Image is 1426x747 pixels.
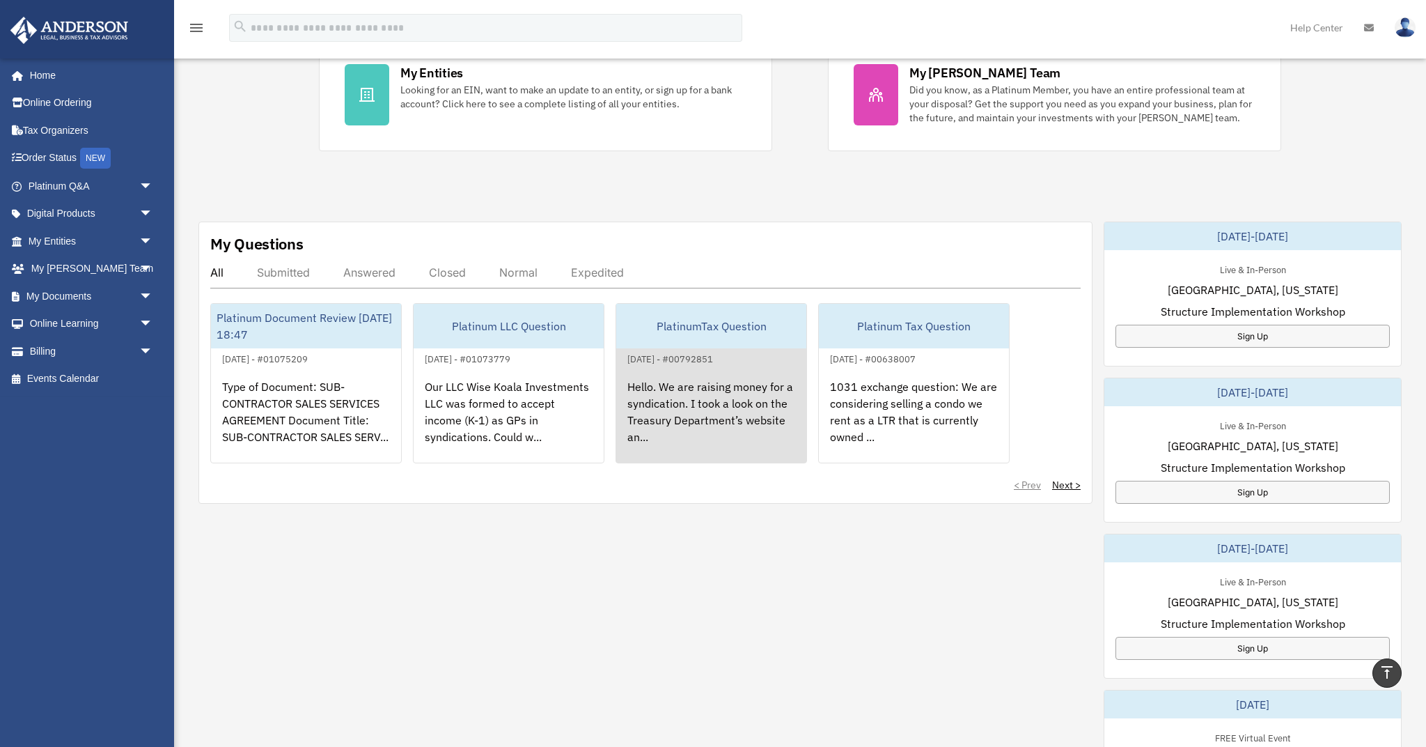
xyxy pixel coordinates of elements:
span: arrow_drop_down [139,337,167,366]
a: menu [188,24,205,36]
div: My [PERSON_NAME] Team [909,64,1060,82]
span: Structure Implementation Workshop [1161,459,1345,476]
img: User Pic [1395,17,1416,38]
i: vertical_align_top [1379,664,1395,681]
a: Sign Up [1115,637,1390,660]
div: Live & In-Person [1209,261,1297,276]
div: My Entities [400,64,463,82]
a: Online Learningarrow_drop_down [10,310,174,338]
div: Normal [499,265,538,279]
a: Platinum Tax Question[DATE] - #006380071031 exchange question: We are considering selling a condo... [818,303,1010,463]
div: Hello. We are raising money for a syndication. I took a look on the Treasury Department’s website... [616,367,806,476]
div: [DATE]-[DATE] [1104,534,1401,562]
span: arrow_drop_down [139,310,167,339]
span: [GEOGRAPHIC_DATA], [US_STATE] [1168,438,1338,454]
a: Home [10,61,167,89]
span: [GEOGRAPHIC_DATA], [US_STATE] [1168,282,1338,298]
div: [DATE]-[DATE] [1104,378,1401,406]
div: Live & In-Person [1209,417,1297,432]
div: Answered [343,265,395,279]
div: Expedited [571,265,624,279]
a: Tax Organizers [10,116,174,144]
span: Structure Implementation Workshop [1161,303,1345,320]
div: [DATE] [1104,691,1401,718]
div: PlatinumTax Question [616,304,806,348]
a: Platinum LLC Question[DATE] - #01073779Our LLC Wise Koala Investments LLC was formed to accept in... [413,303,604,463]
a: My Entitiesarrow_drop_down [10,227,174,255]
div: Platinum LLC Question [414,304,604,348]
a: My [PERSON_NAME] Teamarrow_drop_down [10,255,174,283]
div: [DATE]-[DATE] [1104,222,1401,250]
div: NEW [80,148,111,169]
div: Did you know, as a Platinum Member, you have an entire professional team at your disposal? Get th... [909,83,1255,125]
span: arrow_drop_down [139,172,167,201]
a: My [PERSON_NAME] Team Did you know, as a Platinum Member, you have an entire professional team at... [828,38,1281,151]
a: PlatinumTax Question[DATE] - #00792851Hello. We are raising money for a syndication. I took a loo... [616,303,807,463]
span: [GEOGRAPHIC_DATA], [US_STATE] [1168,594,1338,610]
a: My Documentsarrow_drop_down [10,282,174,310]
a: Order StatusNEW [10,144,174,173]
span: arrow_drop_down [139,227,167,256]
div: Type of Document: SUB-CONTRACTOR SALES SERVICES AGREEMENT Document Title: SUB-CONTRACTOR SALES SE... [211,367,401,476]
div: All [210,265,224,279]
a: Sign Up [1115,325,1390,348]
a: Online Ordering [10,89,174,117]
div: Our LLC Wise Koala Investments LLC was formed to accept income (K-1) as GPs in syndications. Coul... [414,367,604,476]
span: Structure Implementation Workshop [1161,615,1345,632]
div: [DATE] - #00638007 [819,351,927,365]
a: Platinum Q&Aarrow_drop_down [10,172,174,200]
div: Platinum Document Review [DATE] 18:47 [211,304,401,348]
div: Live & In-Person [1209,573,1297,588]
div: Looking for an EIN, want to make an update to an entity, or sign up for a bank account? Click her... [400,83,746,111]
div: Closed [429,265,466,279]
i: menu [188,20,205,36]
a: Next > [1052,478,1081,492]
div: [DATE] - #01073779 [414,351,522,365]
div: 1031 exchange question: We are considering selling a condo we rent as a LTR that is currently own... [819,367,1009,476]
span: arrow_drop_down [139,200,167,229]
img: Anderson Advisors Platinum Portal [6,17,132,44]
div: [DATE] - #01075209 [211,351,319,365]
span: arrow_drop_down [139,255,167,284]
div: Platinum Tax Question [819,304,1009,348]
a: Platinum Document Review [DATE] 18:47[DATE] - #01075209Type of Document: SUB-CONTRACTOR SALES SER... [210,303,402,463]
div: FREE Virtual Event [1204,730,1302,744]
a: Billingarrow_drop_down [10,337,174,365]
span: arrow_drop_down [139,282,167,311]
i: search [233,19,248,34]
a: Events Calendar [10,365,174,393]
a: vertical_align_top [1372,659,1402,688]
div: [DATE] - #00792851 [616,351,724,365]
a: My Entities Looking for an EIN, want to make an update to an entity, or sign up for a bank accoun... [319,38,772,151]
div: My Questions [210,233,304,254]
div: Submitted [257,265,310,279]
a: Sign Up [1115,481,1390,504]
a: Digital Productsarrow_drop_down [10,200,174,228]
